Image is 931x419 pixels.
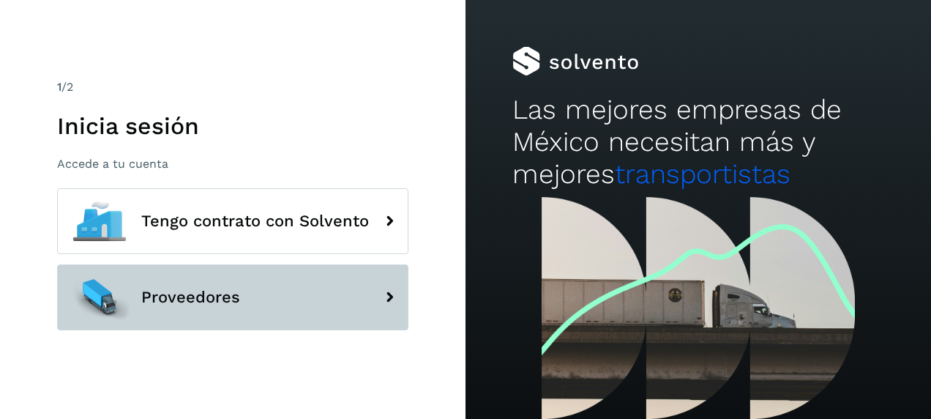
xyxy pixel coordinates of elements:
span: 1 [57,80,61,94]
span: Tengo contrato con Solvento [141,212,369,230]
button: Tengo contrato con Solvento [57,188,408,254]
h1: Inicia sesión [57,112,408,140]
span: transportistas [615,158,790,190]
p: Accede a tu cuenta [57,157,408,171]
h2: Las mejores empresas de México necesitan más y mejores [512,94,885,191]
span: Proveedores [141,289,240,306]
button: Proveedores [57,264,408,330]
div: /2 [57,78,408,96]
